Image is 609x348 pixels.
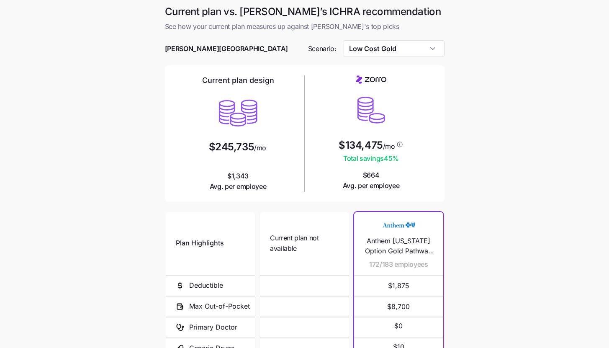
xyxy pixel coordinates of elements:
span: Primary Doctor [189,322,237,333]
span: Anthem [US_STATE] Option Gold Pathway Std [364,236,433,257]
span: $245,735 [209,142,254,152]
span: Avg. per employee [343,180,400,191]
span: See how your current plan measures up against [PERSON_NAME]'s top picks [165,21,445,32]
span: $664 [343,170,400,191]
h1: Current plan vs. [PERSON_NAME]’s ICHRA recommendation [165,5,445,18]
span: $8,700 [364,296,433,317]
span: /mo [383,143,395,150]
span: Total savings 45 % [339,153,403,164]
span: Avg. per employee [210,181,267,192]
span: Max Out-of-Pocket [189,301,250,312]
span: $134,475 [339,140,383,150]
span: 172/183 employees [370,259,429,270]
span: /mo [254,144,266,151]
span: $0 [395,321,403,331]
span: Current plan not available [270,233,339,254]
img: Carrier [382,217,416,233]
span: $1,875 [364,276,433,296]
span: Plan Highlights [176,238,224,248]
span: Scenario: [308,44,337,54]
span: [PERSON_NAME][GEOGRAPHIC_DATA] [165,44,288,54]
h2: Current plan design [202,75,274,85]
span: Deductible [189,280,223,291]
span: $1,343 [210,171,267,192]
